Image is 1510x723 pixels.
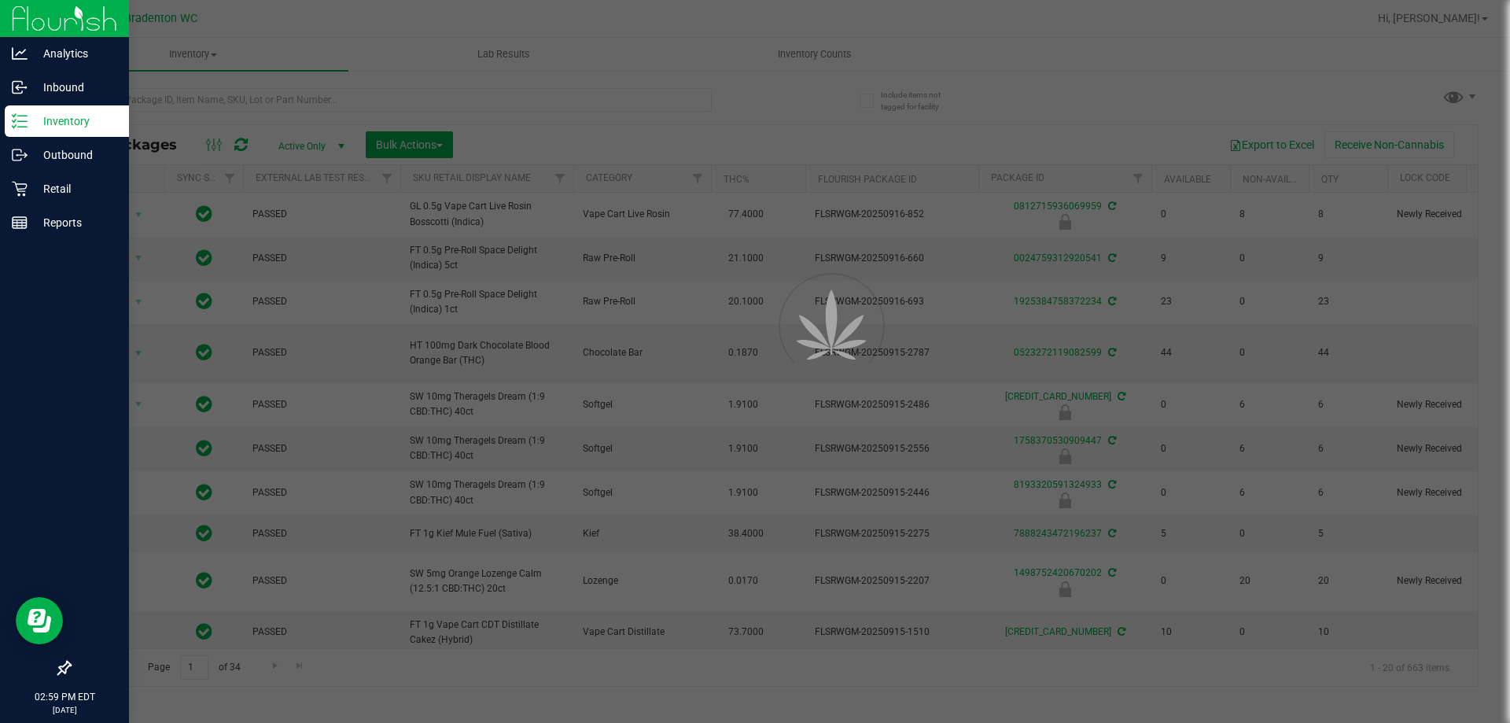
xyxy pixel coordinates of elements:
[12,215,28,231] inline-svg: Reports
[28,146,122,164] p: Outbound
[28,213,122,232] p: Reports
[7,704,122,716] p: [DATE]
[16,597,63,644] iframe: Resource center
[28,112,122,131] p: Inventory
[12,79,28,95] inline-svg: Inbound
[12,147,28,163] inline-svg: Outbound
[12,181,28,197] inline-svg: Retail
[28,78,122,97] p: Inbound
[12,113,28,129] inline-svg: Inventory
[28,44,122,63] p: Analytics
[28,179,122,198] p: Retail
[7,690,122,704] p: 02:59 PM EDT
[12,46,28,61] inline-svg: Analytics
